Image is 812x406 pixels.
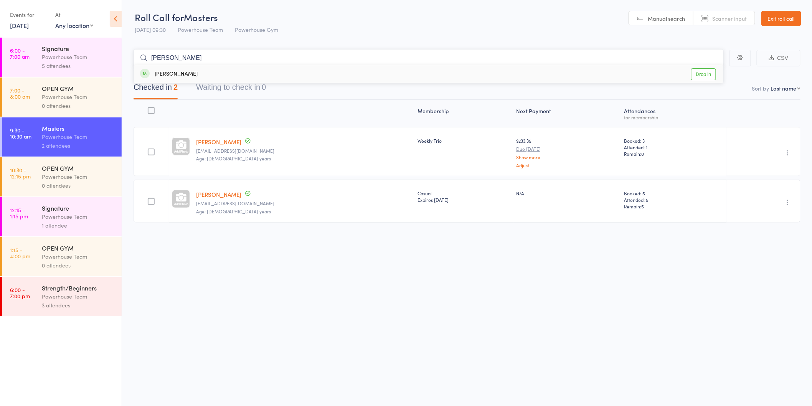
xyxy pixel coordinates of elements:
[196,155,271,162] span: Age: [DEMOGRAPHIC_DATA] years
[42,164,115,172] div: OPEN GYM
[134,49,724,67] input: Search by name
[173,83,178,91] div: 2
[140,70,198,79] div: [PERSON_NAME]
[624,137,724,144] span: Booked: 3
[10,87,30,99] time: 7:00 - 8:00 am
[2,78,122,117] a: 7:00 -8:00 amOPEN GYMPowerhouse Team0 attendees
[418,190,510,203] div: Casual
[42,204,115,212] div: Signature
[10,207,28,219] time: 12:15 - 1:15 pm
[752,84,769,92] label: Sort by
[42,61,115,70] div: 5 attendees
[642,150,644,157] span: 0
[134,79,178,99] button: Checked in2
[10,8,48,21] div: Events for
[42,84,115,92] div: OPEN GYM
[414,103,513,124] div: Membership
[648,15,685,22] span: Manual search
[42,292,115,301] div: Powerhouse Team
[235,26,278,33] span: Powerhouse Gym
[42,132,115,141] div: Powerhouse Team
[2,197,122,236] a: 12:15 -1:15 pmSignaturePowerhouse Team1 attendee
[55,8,93,21] div: At
[42,244,115,252] div: OPEN GYM
[135,11,184,23] span: Roll Call for
[196,138,241,146] a: [PERSON_NAME]
[196,208,271,215] span: Age: [DEMOGRAPHIC_DATA] years
[196,190,241,198] a: [PERSON_NAME]
[10,287,30,299] time: 6:00 - 7:00 pm
[418,137,510,144] div: Weekly Trio
[513,103,621,124] div: Next Payment
[42,92,115,101] div: Powerhouse Team
[10,167,31,179] time: 10:30 - 12:15 pm
[2,237,122,276] a: 1:15 -4:00 pmOPEN GYMPowerhouse Team0 attendees
[2,277,122,316] a: 6:00 -7:00 pmStrength/BeginnersPowerhouse Team3 attendees
[42,252,115,261] div: Powerhouse Team
[178,26,223,33] span: Powerhouse Team
[517,163,618,168] a: Adjust
[624,196,724,203] span: Attended: 5
[713,15,747,22] span: Scanner input
[624,203,724,210] span: Remain:
[517,137,618,168] div: $233.35
[184,11,218,23] span: Masters
[624,190,724,196] span: Booked: 5
[757,50,800,66] button: CSV
[55,21,93,30] div: Any location
[42,172,115,181] div: Powerhouse Team
[2,157,122,196] a: 10:30 -12:15 pmOPEN GYMPowerhouse Team0 attendees
[42,53,115,61] div: Powerhouse Team
[10,47,30,59] time: 6:00 - 7:00 am
[624,150,724,157] span: Remain:
[196,148,412,153] small: belld2524@gmail.com
[42,124,115,132] div: Masters
[761,11,801,26] a: Exit roll call
[42,44,115,53] div: Signature
[42,221,115,230] div: 1 attendee
[418,196,510,203] div: Expires [DATE]
[10,127,31,139] time: 9:30 - 10:30 am
[42,212,115,221] div: Powerhouse Team
[135,26,166,33] span: [DATE] 09:30
[624,144,724,150] span: Attended: 1
[517,146,618,152] small: Due [DATE]
[42,181,115,190] div: 0 attendees
[2,38,122,77] a: 6:00 -7:00 amSignaturePowerhouse Team5 attendees
[642,203,644,210] span: 5
[624,115,724,120] div: for membership
[42,284,115,292] div: Strength/Beginners
[2,117,122,157] a: 9:30 -10:30 amMastersPowerhouse Team2 attendees
[196,79,266,99] button: Waiting to check in0
[42,141,115,150] div: 2 attendees
[771,84,797,92] div: Last name
[42,301,115,310] div: 3 attendees
[10,21,29,30] a: [DATE]
[517,190,618,196] div: N/A
[621,103,727,124] div: Atten­dances
[10,247,30,259] time: 1:15 - 4:00 pm
[42,101,115,110] div: 0 attendees
[262,83,266,91] div: 0
[517,155,618,160] a: Show more
[691,68,716,80] a: Drop in
[42,261,115,270] div: 0 attendees
[196,201,412,206] small: diannelibke@optusnet.com.au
